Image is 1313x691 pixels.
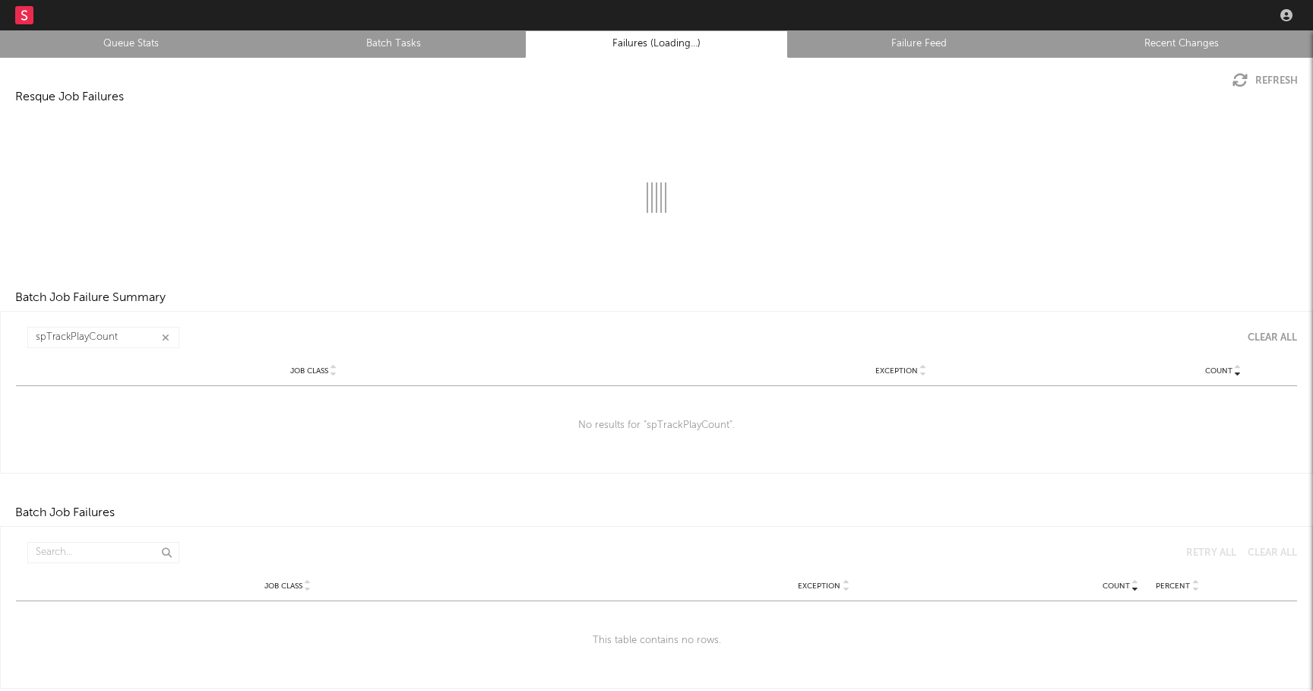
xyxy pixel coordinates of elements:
button: Clear All [1236,333,1297,343]
span: Count [1103,582,1130,591]
span: Count [1205,366,1232,376]
button: Refresh [1232,73,1298,88]
a: Batch Tasks [271,35,517,53]
span: Job Class [264,582,302,591]
span: Exception [875,366,918,376]
div: Batch Job Failures [15,504,115,522]
div: Resque Job Failures [15,88,124,106]
input: Search... [27,542,179,563]
span: Exception [798,582,840,591]
div: Clear All [1248,333,1297,343]
a: Queue Stats [8,35,255,53]
a: Failure Feed [796,35,1042,53]
div: This table contains no rows. [16,601,1297,680]
div: Batch Job Failure Summary [15,289,166,307]
input: Search... [27,327,179,348]
button: Retry All [1175,548,1236,558]
div: Retry All [1186,548,1236,558]
div: No results for " spTrackPlayCount ". [16,386,1297,465]
span: Job Class [290,366,328,376]
a: Recent Changes [1058,35,1305,53]
a: Failures (Loading...) [533,35,780,53]
div: Clear All [1248,548,1297,558]
span: Percent [1156,582,1190,591]
button: Clear All [1236,548,1297,558]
